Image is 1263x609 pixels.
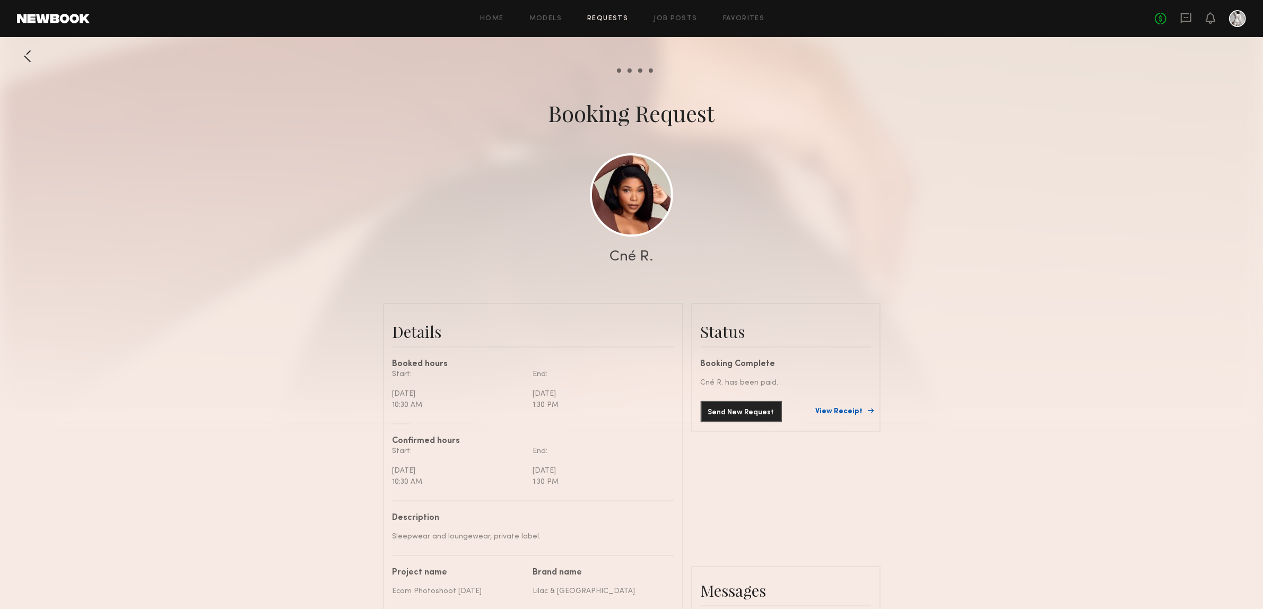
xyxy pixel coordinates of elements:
[701,360,871,369] div: Booking Complete
[393,388,525,399] div: [DATE]
[393,446,525,457] div: Start:
[393,569,525,577] div: Project name
[393,514,666,523] div: Description
[533,569,666,577] div: Brand name
[701,321,871,342] div: Status
[393,465,525,476] div: [DATE]
[533,369,666,380] div: End:
[393,586,525,597] div: Ecom Photoshoot [DATE]
[723,15,765,22] a: Favorites
[393,321,674,342] div: Details
[701,377,871,388] div: Cné R. has been paid.
[609,249,654,264] div: Cné R.
[533,388,666,399] div: [DATE]
[533,465,666,476] div: [DATE]
[548,98,715,128] div: Booking Request
[587,15,628,22] a: Requests
[393,531,666,542] div: Sleepwear and loungewear, private label.
[701,401,782,422] button: Send New Request
[816,408,871,415] a: View Receipt
[533,446,666,457] div: End:
[533,476,666,488] div: 1:30 PM
[393,476,525,488] div: 10:30 AM
[654,15,698,22] a: Job Posts
[393,369,525,380] div: Start:
[393,399,525,411] div: 10:30 AM
[701,580,871,601] div: Messages
[533,399,666,411] div: 1:30 PM
[533,586,666,597] div: Lilac & [GEOGRAPHIC_DATA]
[393,360,674,369] div: Booked hours
[529,15,562,22] a: Models
[393,437,674,446] div: Confirmed hours
[480,15,504,22] a: Home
